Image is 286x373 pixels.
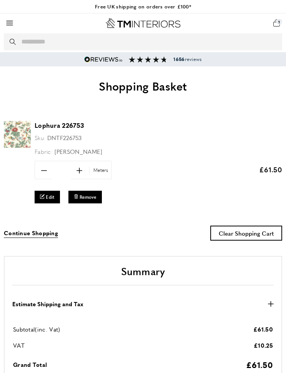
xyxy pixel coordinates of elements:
[12,299,83,309] strong: Estimate Shipping and Tax
[47,134,82,142] span: DNTF226753
[219,229,274,237] span: Clear Shopping Cart
[35,325,60,333] span: (inc. Vat)
[13,341,25,349] span: VAT
[259,165,282,174] span: £61.50
[4,142,31,149] a: Lophura 226753
[99,78,187,94] span: Shopping Basket
[4,121,31,148] img: Lophura 226753
[13,360,47,368] span: Grand Total
[84,56,123,63] img: Reviews.io 5 stars
[105,18,181,28] a: Go to Home page
[210,226,282,241] button: Clear Shopping Cart
[46,194,54,200] span: Edit
[4,229,58,237] span: Continue Shopping
[80,194,96,200] span: Remove
[173,56,185,63] strong: 1656
[95,3,191,10] a: Free UK shipping on orders over £100*
[35,134,45,142] span: Sku:
[12,299,274,309] button: Estimate Shipping and Tax
[173,56,201,62] span: reviews
[129,56,167,63] img: Reviews section
[35,147,53,155] span: Fabric:
[35,191,60,203] a: Edit Lophura 226753
[253,325,273,333] span: £61.50
[13,325,35,333] span: Subtotal
[10,33,20,50] button: Search
[12,264,274,285] h2: Summary
[246,359,273,370] span: £61.50
[89,167,110,174] span: Meters
[254,341,273,349] span: £10.25
[68,191,102,203] button: Remove Lophura 226753
[35,121,84,130] a: Lophura 226753
[55,147,103,155] span: [PERSON_NAME]
[4,228,58,238] a: Continue Shopping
